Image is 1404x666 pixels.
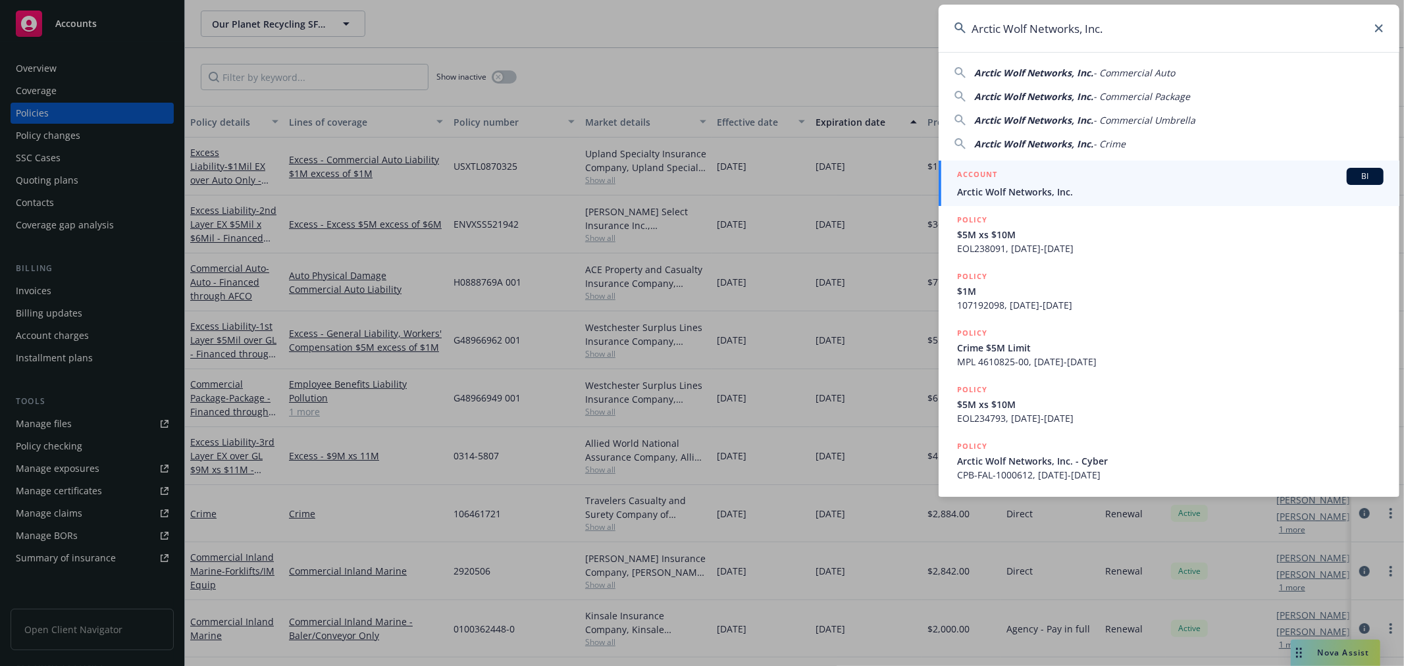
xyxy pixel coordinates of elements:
input: Search... [939,5,1399,52]
span: EOL234793, [DATE]-[DATE] [957,411,1384,425]
span: BI [1352,170,1378,182]
span: $1M [957,284,1384,298]
span: EOL238091, [DATE]-[DATE] [957,242,1384,255]
span: Arctic Wolf Networks, Inc. [974,66,1093,79]
h5: POLICY [957,213,987,226]
span: - Crime [1093,138,1126,150]
span: $5M xs $10M [957,397,1384,411]
a: ACCOUNTBIArctic Wolf Networks, Inc. [939,161,1399,206]
span: Arctic Wolf Networks, Inc. [974,114,1093,126]
a: POLICYArctic Wolf Networks, Inc. - CyberCPB-FAL-1000612, [DATE]-[DATE] [939,432,1399,489]
span: - Commercial Auto [1093,66,1175,79]
a: POLICYCrime $5M LimitMPL 4610825-00, [DATE]-[DATE] [939,319,1399,376]
span: 107192098, [DATE]-[DATE] [957,298,1384,312]
a: POLICY$5M xs $10MEOL234793, [DATE]-[DATE] [939,376,1399,432]
h5: POLICY [957,326,987,340]
h5: POLICY [957,270,987,283]
span: $5M xs $10M [957,228,1384,242]
span: - Commercial Umbrella [1093,114,1195,126]
span: - Commercial Package [1093,90,1190,103]
span: Arctic Wolf Networks, Inc. [974,90,1093,103]
span: Arctic Wolf Networks, Inc. [957,185,1384,199]
a: POLICY$1M107192098, [DATE]-[DATE] [939,263,1399,319]
span: Arctic Wolf Networks, Inc. - Cyber [957,454,1384,468]
span: Crime $5M Limit [957,341,1384,355]
span: CPB-FAL-1000612, [DATE]-[DATE] [957,468,1384,482]
h5: POLICY [957,383,987,396]
h5: POLICY [957,440,987,453]
a: POLICY$5M xs $10MEOL238091, [DATE]-[DATE] [939,206,1399,263]
span: MPL 4610825-00, [DATE]-[DATE] [957,355,1384,369]
span: Arctic Wolf Networks, Inc. [974,138,1093,150]
h5: ACCOUNT [957,168,997,184]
